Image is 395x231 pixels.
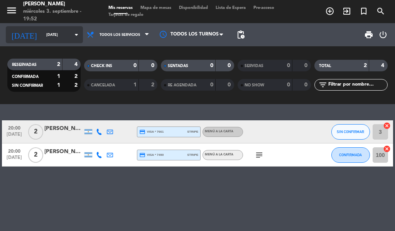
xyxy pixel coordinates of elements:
span: pending_actions [236,30,245,39]
i: exit_to_app [342,7,351,16]
span: visa * 7490 [139,152,164,158]
strong: 1 [57,74,60,79]
span: CONFIRMADA [339,153,362,157]
span: TOTAL [319,64,331,68]
i: add_circle_outline [325,7,334,16]
i: arrow_drop_down [72,30,81,39]
span: 20:00 [5,123,24,132]
div: LOG OUT [376,23,389,46]
span: Lista de Espera [212,6,250,10]
span: [DATE] [5,155,24,164]
span: RESERVADAS [12,63,37,67]
strong: 4 [381,63,386,68]
span: CANCELADA [91,83,115,87]
strong: 0 [304,63,309,68]
div: [PERSON_NAME] [44,147,83,156]
i: cancel [383,122,391,130]
div: [PERSON_NAME] [44,124,83,133]
i: turned_in_not [359,7,368,16]
span: Mapa de mesas [137,6,175,10]
span: CHECK INS [91,64,112,68]
span: [DATE] [5,132,24,141]
span: Disponibilidad [175,6,212,10]
strong: 0 [151,63,156,68]
strong: 0 [304,82,309,88]
strong: 2 [364,63,367,68]
span: Tarjetas de regalo [105,13,147,17]
span: 20:00 [5,146,24,155]
button: menu [6,5,17,19]
span: MENÚ A LA CARTA [205,130,233,133]
span: CONFIRMADA [12,75,39,79]
div: miércoles 3. septiembre - 19:52 [23,8,93,23]
i: menu [6,5,17,16]
i: subject [255,150,264,160]
span: print [364,30,373,39]
span: Todos los servicios [100,33,140,37]
strong: 2 [151,82,156,88]
strong: 0 [287,82,290,88]
span: Pre-acceso [250,6,278,10]
strong: 1 [133,82,137,88]
button: SIN CONFIRMAR [331,124,370,140]
strong: 0 [133,63,137,68]
strong: 2 [74,83,79,88]
i: credit_card [139,152,145,158]
strong: 0 [228,63,232,68]
strong: 1 [57,83,60,88]
strong: 2 [57,62,60,67]
span: NO SHOW [245,83,264,87]
input: Filtrar por nombre... [327,81,387,89]
div: [PERSON_NAME] [23,0,93,8]
i: [DATE] [6,27,42,42]
span: RE AGENDADA [168,83,196,87]
button: CONFIRMADA [331,147,370,163]
strong: 0 [287,63,290,68]
i: power_settings_new [378,30,388,39]
strong: 4 [74,62,79,67]
span: stripe [187,152,198,157]
span: MENÚ A LA CARTA [205,153,233,156]
i: credit_card [139,129,145,135]
span: SERVIDAS [245,64,263,68]
span: visa * 7661 [139,129,164,135]
i: filter_list [318,80,327,89]
strong: 0 [210,63,213,68]
strong: 2 [74,74,79,79]
span: SENTADAS [168,64,188,68]
i: cancel [383,145,391,153]
strong: 0 [228,82,232,88]
span: stripe [187,129,198,134]
span: SIN CONFIRMAR [12,84,43,88]
span: 2 [28,124,43,140]
strong: 0 [210,82,213,88]
span: Mis reservas [105,6,137,10]
i: search [376,7,385,16]
span: SIN CONFIRMAR [337,130,364,134]
span: 2 [28,147,43,163]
